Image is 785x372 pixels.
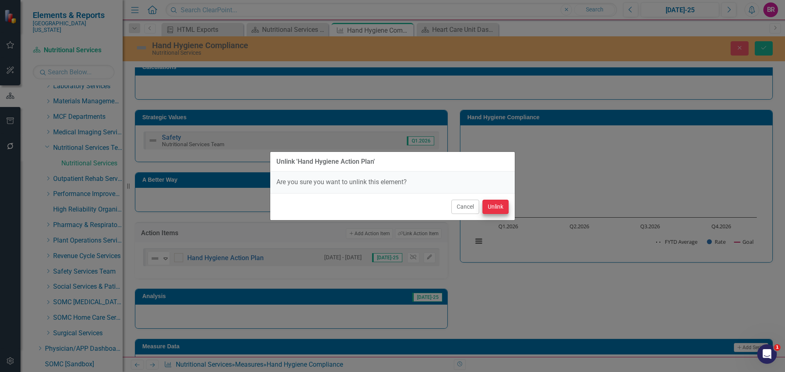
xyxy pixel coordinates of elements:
button: Cancel [451,200,479,214]
iframe: Intercom live chat [757,344,777,364]
span: Are you sure you want to unlink this element? [276,178,407,186]
span: 1 [774,344,781,351]
button: Unlink [482,200,509,214]
div: Unlink 'Hand Hygiene Action Plan' [276,158,375,165]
